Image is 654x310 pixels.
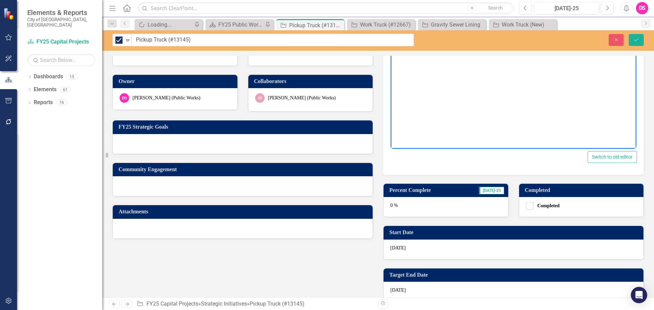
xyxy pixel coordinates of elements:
[254,78,370,84] h3: Collaborators
[27,9,95,17] span: Elements & Reports
[27,38,95,46] a: FY25 Capital Projects
[147,20,192,29] div: Loading...
[289,21,343,30] div: Pickup Truck (#13145)
[389,229,640,235] h3: Start Date
[34,86,57,94] a: Elements
[131,34,414,46] input: This field is required
[27,54,95,66] input: Search Below...
[138,2,514,14] input: Search ClearPoint...
[136,20,192,29] a: Loading...
[390,245,406,250] span: [DATE]
[56,100,67,105] div: 16
[479,187,504,194] span: [DATE]-25
[536,4,597,13] div: [DATE]-25
[384,197,508,217] div: 0 %
[66,74,77,80] div: 15
[250,300,305,307] div: Pickup Truck (#13145)
[3,7,15,19] img: ClearPoint Strategy
[389,187,460,193] h3: Percent Complete
[349,20,414,29] a: Work Truck (#12667)
[389,272,640,278] h3: Target End Date
[137,300,373,308] div: » »
[207,20,263,29] a: FY25 Public Works - Strategic Plan
[60,87,71,93] div: 61
[360,20,414,29] div: Work Truck (#12667)
[27,17,95,28] small: City of [GEOGRAPHIC_DATA], [GEOGRAPHIC_DATA]
[631,287,647,303] div: Open Intercom Messenger
[119,166,369,173] h3: Community Engagement
[255,52,304,57] span: Distribution & Collection
[255,93,265,103] div: JJ
[391,30,636,149] iframe: Rich Text Area
[120,52,145,57] span: Public Works
[636,2,648,14] button: DS
[488,5,503,11] span: Search
[390,288,406,293] span: [DATE]
[502,20,555,29] div: Work Truck (New)
[588,151,637,163] button: Switch to old editor
[525,187,640,193] h3: Completed
[490,20,555,29] a: Work Truck (New)
[115,36,123,44] img: Completed
[534,2,599,14] button: [DATE]-25
[201,300,247,307] a: Strategic Initiatives
[119,209,369,215] h3: Attachments
[218,20,263,29] div: FY25 Public Works - Strategic Plan
[34,99,53,107] a: Reports
[34,73,63,81] a: Dashboards
[120,93,129,103] div: DS
[431,20,484,29] div: Gravity Sewer Lining
[268,95,336,101] div: [PERSON_NAME] (Public Works)
[119,124,369,130] h3: FY25 Strategic Goals
[478,3,512,13] button: Search
[133,95,200,101] div: [PERSON_NAME] (Public Works)
[420,20,484,29] a: Gravity Sewer Lining
[119,78,234,84] h3: Owner
[146,300,198,307] a: FY25 Capital Projects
